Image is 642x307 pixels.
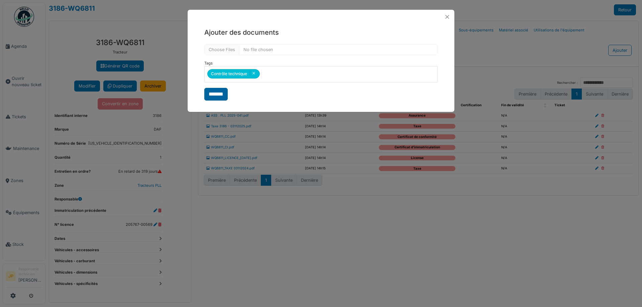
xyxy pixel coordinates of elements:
[443,12,452,21] button: Close
[261,69,262,79] input: null
[250,71,257,75] button: Remove item: '177'
[204,60,213,66] label: Tags
[207,69,260,79] div: Contrôle technique
[204,27,438,37] h5: Ajouter des documents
